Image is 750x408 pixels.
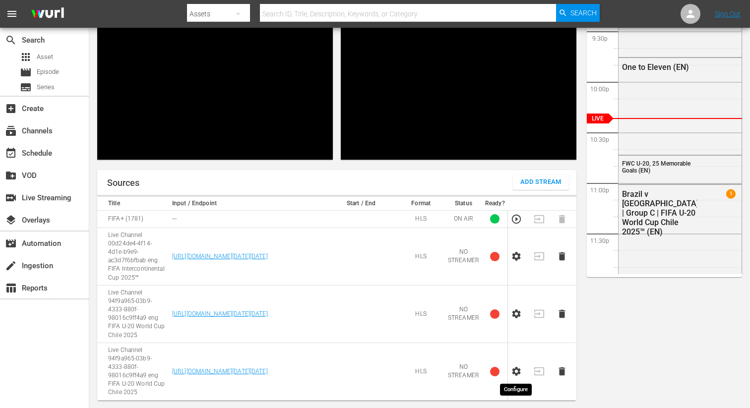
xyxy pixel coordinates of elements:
div: One to Eleven (EN) [622,62,697,72]
th: Title [97,197,169,211]
td: HLS [397,228,445,285]
button: Delete [557,366,567,377]
a: [URL][DOMAIN_NAME][DATE][DATE] [172,368,268,375]
span: Overlays [5,214,17,226]
button: Add Stream [513,175,569,190]
td: Live Channel 00d24de4-4f14-4d1e-b9e9-ac3d7f6bfbab eng FIFA Intercontinental Cup 2025™ [97,228,169,285]
span: Ingestion [5,260,17,272]
td: NO STREAMER [445,228,482,285]
span: Add Stream [520,176,562,188]
a: Sign Out [715,10,741,18]
span: Live Streaming [5,192,17,204]
td: Live Channel 94f9a965-03b9-4333-880f-98016c9ff4a9 eng FIFA U-20 World Cup Chile 2025 [97,343,169,400]
button: Configure [511,251,522,262]
span: Series [37,82,55,92]
button: Delete [557,251,567,262]
td: NO STREAMER [445,343,482,400]
h1: Sources [107,178,139,188]
td: --- [169,210,325,228]
td: HLS [397,285,445,343]
img: ans4CAIJ8jUAAAAAAAAAAAAAAAAAAAAAAAAgQb4GAAAAAAAAAAAAAAAAAAAAAAAAJMjXAAAAAAAAAAAAAAAAAAAAAAAAgAT5G... [24,2,71,26]
button: Search [556,4,600,22]
td: Live Channel 94f9a965-03b9-4333-880f-98016c9ff4a9 eng FIFA U-20 World Cup Chile 2025 [97,285,169,343]
td: FIFA+ (1781) [97,210,169,228]
td: HLS [397,210,445,228]
span: menu [6,8,18,20]
th: Format [397,197,445,211]
span: Automation [5,237,17,249]
span: Episode [20,66,32,78]
span: Channels [5,125,17,137]
td: HLS [397,343,445,400]
span: Create [5,103,17,115]
span: Search [570,4,597,22]
td: NO STREAMER [445,285,482,343]
button: Delete [557,308,567,319]
span: 1 [726,189,736,198]
span: Reports [5,282,17,294]
a: [URL][DOMAIN_NAME][DATE][DATE] [172,310,268,317]
th: Ready? [482,197,508,211]
button: Preview Stream [511,214,522,225]
th: Start / End [325,197,397,211]
span: Series [20,81,32,93]
div: 12:00p [587,274,742,284]
span: Episode [37,67,59,77]
th: Input / Endpoint [169,197,325,211]
th: Status [445,197,482,211]
span: VOD [5,170,17,181]
span: FWC U-20, 25 Memorable Goals (EN) [622,160,690,174]
a: [URL][DOMAIN_NAME][DATE][DATE] [172,253,268,260]
td: ON AIR [445,210,482,228]
button: Configure [511,308,522,319]
div: Brazil v [GEOGRAPHIC_DATA] | Group C | FIFA U-20 World Cup Chile 2025™ (EN) [622,189,697,236]
span: Asset [37,52,53,62]
span: Asset [20,51,32,63]
span: Schedule [5,147,17,159]
span: Search [5,34,17,46]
